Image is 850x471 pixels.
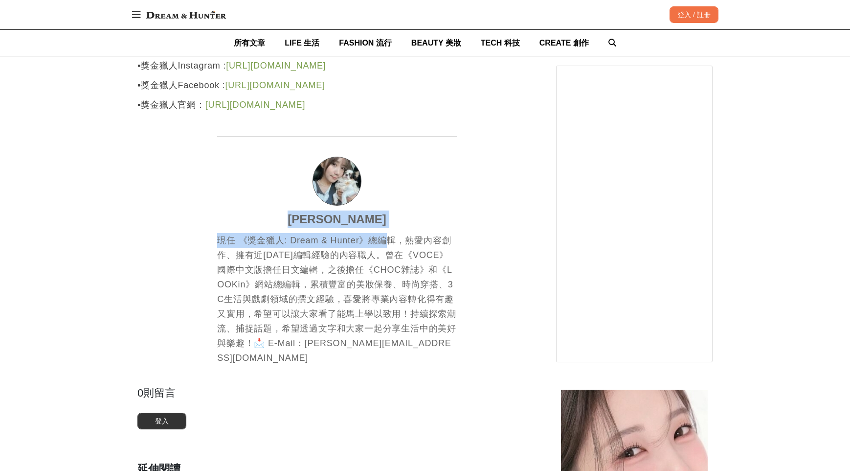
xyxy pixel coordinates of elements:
[285,30,319,56] a: LIFE 生活
[670,6,718,23] div: 登入 / 註冊
[339,30,392,56] a: FASHION 流行
[217,233,457,365] div: 現任 《獎金獵人: Dream & Hunter》總編輯，熱愛內容創作、擁有近[DATE]編輯經驗的內容職人。曾在《VOCE》國際中文版擔任日文編輯，之後擔任《CHOC雜誌》和《LOOKin》網...
[137,58,537,73] p: ▪獎金獵人Instagram :
[288,211,386,228] a: [PERSON_NAME]
[225,80,325,90] a: [URL][DOMAIN_NAME]
[234,39,265,47] span: 所有文章
[481,30,520,56] a: TECH 科技
[205,100,305,110] a: [URL][DOMAIN_NAME]
[313,157,361,205] img: Avatar
[137,385,537,401] div: 0 則留言
[339,39,392,47] span: FASHION 流行
[141,6,231,24] img: Dream & Hunter
[411,39,461,47] span: BEAUTY 美妝
[539,30,589,56] a: CREATE 創作
[137,413,186,429] button: 登入
[539,39,589,47] span: CREATE 創作
[226,61,326,71] a: [URL][DOMAIN_NAME]
[285,39,319,47] span: LIFE 生活
[313,157,361,206] a: Avatar
[411,30,461,56] a: BEAUTY 美妝
[234,30,265,56] a: 所有文章
[481,39,520,47] span: TECH 科技
[137,97,537,112] p: ▪獎金獵人官網：
[137,78,537,93] p: ▪獎金獵人Facebook :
